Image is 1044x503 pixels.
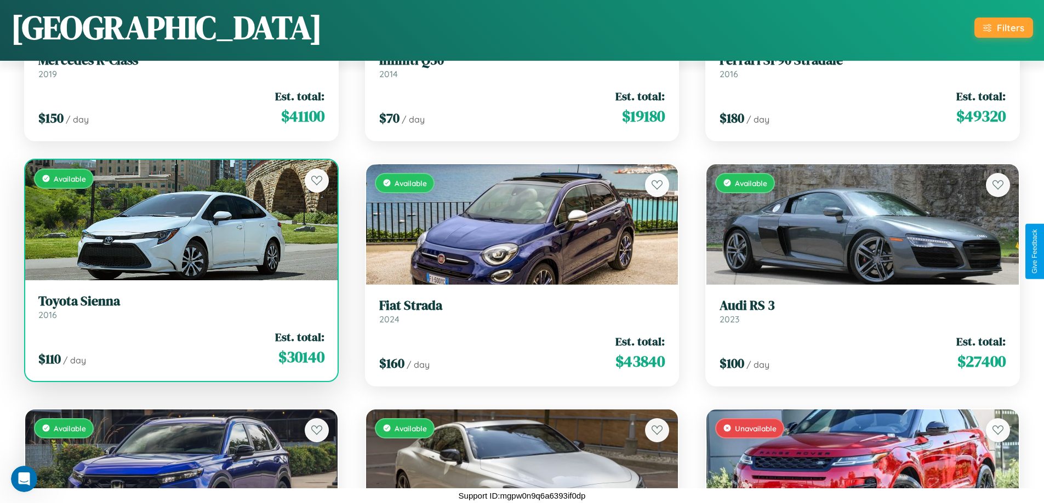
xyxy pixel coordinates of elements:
span: $ 30140 [278,346,324,368]
span: $ 160 [379,354,404,372]
span: 2023 [720,314,739,325]
span: $ 19180 [622,105,665,127]
span: Available [54,174,86,183]
h3: Fiat Strada [379,298,665,314]
span: 2024 [379,314,400,325]
span: / day [407,359,430,370]
span: / day [746,359,769,370]
span: / day [63,355,86,366]
a: Ferrari SF90 Stradale2016 [720,53,1006,79]
span: / day [746,114,769,125]
span: 2019 [38,68,57,79]
span: Available [395,424,427,433]
span: Est. total: [956,333,1006,349]
span: $ 41100 [281,105,324,127]
button: Filters [974,18,1033,38]
span: Est. total: [275,88,324,104]
span: 2016 [720,68,738,79]
a: Infiniti Q502014 [379,53,665,79]
span: $ 180 [720,109,744,127]
span: / day [66,114,89,125]
h3: Mercedes R-Class [38,53,324,68]
span: $ 27400 [957,350,1006,372]
h3: Toyota Sienna [38,293,324,309]
span: 2014 [379,68,398,79]
span: $ 100 [720,354,744,372]
h1: [GEOGRAPHIC_DATA] [11,5,322,50]
span: $ 150 [38,109,64,127]
div: Filters [997,22,1024,33]
span: $ 110 [38,350,61,368]
span: Est. total: [615,88,665,104]
span: $ 43840 [615,350,665,372]
span: Est. total: [956,88,1006,104]
div: Give Feedback [1031,229,1039,274]
span: Available [54,424,86,433]
a: Toyota Sienna2016 [38,293,324,320]
span: Unavailable [735,424,777,433]
span: / day [402,114,425,125]
h3: Ferrari SF90 Stradale [720,53,1006,68]
iframe: Intercom live chat [11,466,37,492]
p: Support ID: mgpw0n9q6a6393if0dp [459,488,586,503]
h3: Audi RS 3 [720,298,1006,314]
span: Est. total: [615,333,665,349]
span: $ 49320 [956,105,1006,127]
a: Fiat Strada2024 [379,298,665,325]
a: Audi RS 32023 [720,298,1006,325]
h3: Infiniti Q50 [379,53,665,68]
a: Mercedes R-Class2019 [38,53,324,79]
span: Est. total: [275,329,324,345]
span: $ 70 [379,109,400,127]
span: Available [735,178,767,188]
span: Available [395,178,427,188]
span: 2016 [38,309,57,320]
